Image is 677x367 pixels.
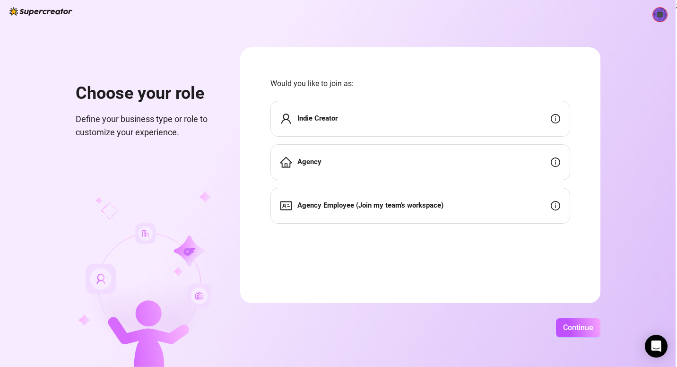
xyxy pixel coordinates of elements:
[551,114,560,123] span: info-circle
[551,157,560,167] span: info-circle
[9,7,72,16] img: logo
[297,201,443,210] strong: Agency Employee (Join my team's workspace)
[645,335,668,358] div: Open Intercom Messenger
[280,113,292,124] span: user
[297,157,321,166] strong: Agency
[563,323,593,332] span: Continue
[76,113,217,140] span: Define your business type or role to customize your experience.
[297,114,338,122] strong: Indie Creator
[556,318,600,337] button: Continue
[280,157,292,168] span: home
[653,8,667,22] img: ACg8ocLDf4_4omrq59AmPu0TjvwpVo283EmB8HdzLv8sggTJO5Pww3Q6=s96-c
[270,78,570,89] span: Would you like to join as:
[76,83,217,104] h1: Choose your role
[280,200,292,211] span: idcard
[551,201,560,210] span: info-circle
